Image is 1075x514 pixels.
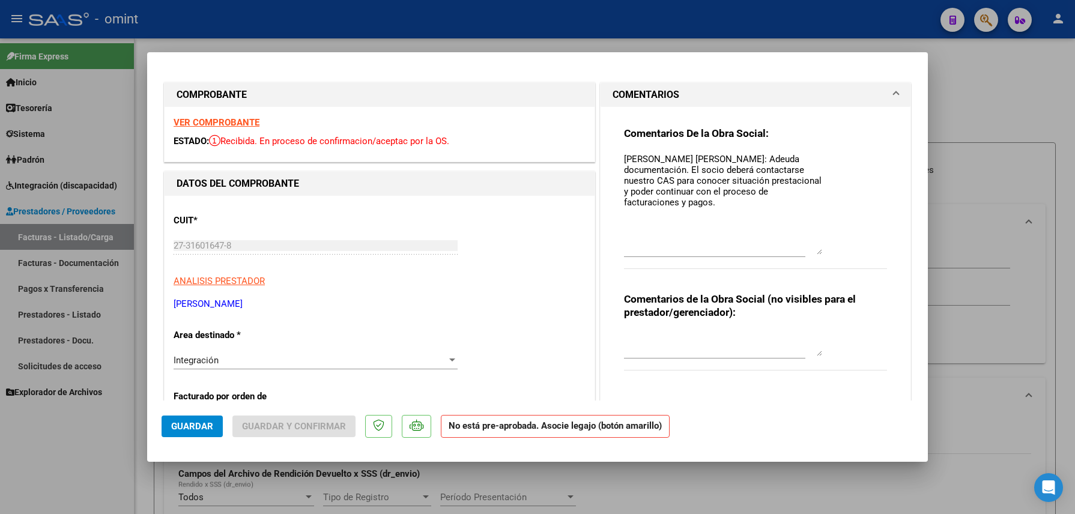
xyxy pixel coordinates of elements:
[171,421,213,432] span: Guardar
[174,390,297,404] p: Facturado por orden de
[601,83,910,107] mat-expansion-panel-header: COMENTARIOS
[162,416,223,437] button: Guardar
[601,107,910,402] div: COMENTARIOS
[209,136,449,147] span: Recibida. En proceso de confirmacion/aceptac por la OS.
[174,297,586,311] p: [PERSON_NAME]
[174,355,219,366] span: Integración
[1034,473,1063,502] div: Open Intercom Messenger
[624,293,856,318] strong: Comentarios de la Obra Social (no visibles para el prestador/gerenciador):
[232,416,356,437] button: Guardar y Confirmar
[174,214,297,228] p: CUIT
[624,127,769,139] strong: Comentarios De la Obra Social:
[174,328,297,342] p: Area destinado *
[177,89,247,100] strong: COMPROBANTE
[613,88,679,102] h1: COMENTARIOS
[242,421,346,432] span: Guardar y Confirmar
[177,178,299,189] strong: DATOS DEL COMPROBANTE
[174,136,209,147] span: ESTADO:
[174,117,259,128] a: VER COMPROBANTE
[441,415,670,438] strong: No está pre-aprobada. Asocie legajo (botón amarillo)
[174,276,265,286] span: ANALISIS PRESTADOR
